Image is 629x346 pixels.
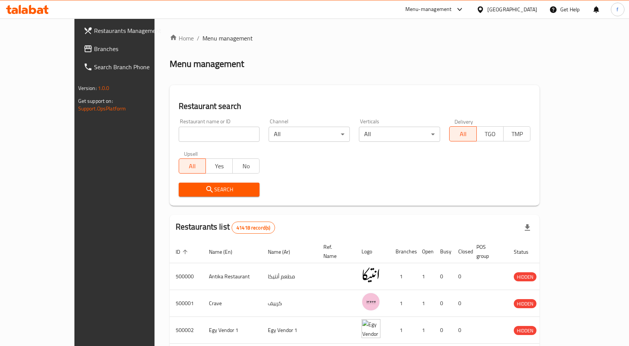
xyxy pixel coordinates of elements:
[236,161,257,172] span: No
[452,263,470,290] td: 0
[362,265,380,284] img: Antika Restaurant
[434,240,452,263] th: Busy
[453,129,473,140] span: All
[452,240,470,263] th: Closed
[77,22,179,40] a: Restaurants Management
[514,326,536,335] span: HIDDEN
[476,126,504,141] button: TGO
[514,273,536,281] span: HIDDEN
[480,129,501,140] span: TGO
[434,317,452,344] td: 0
[182,161,203,172] span: All
[94,44,173,53] span: Branches
[232,158,260,174] button: No
[405,5,452,14] div: Menu-management
[454,119,473,124] label: Delivery
[362,292,380,311] img: Crave
[476,242,499,261] span: POS group
[262,317,317,344] td: Egy Vendor 1
[184,151,198,156] label: Upsell
[209,247,242,256] span: Name (En)
[416,290,434,317] td: 1
[514,299,536,308] span: HIDDEN
[514,247,538,256] span: Status
[170,34,194,43] a: Home
[389,317,416,344] td: 1
[77,58,179,76] a: Search Branch Phone
[203,317,262,344] td: Egy Vendor 1
[232,224,275,231] span: 41418 record(s)
[202,34,253,43] span: Menu management
[416,240,434,263] th: Open
[78,104,126,113] a: Support.OpsPlatform
[503,126,530,141] button: TMP
[449,126,476,141] button: All
[416,263,434,290] td: 1
[170,34,540,43] nav: breadcrumb
[170,317,203,344] td: 500002
[176,221,275,234] h2: Restaurants list
[179,158,206,174] button: All
[170,290,203,317] td: 500001
[362,319,380,338] img: Egy Vendor 1
[176,247,190,256] span: ID
[452,290,470,317] td: 0
[269,127,350,142] div: All
[262,290,317,317] td: كرييف
[203,263,262,290] td: Antika Restaurant
[617,5,618,14] span: f
[323,242,346,261] span: Ref. Name
[389,240,416,263] th: Branches
[206,158,233,174] button: Yes
[179,101,531,112] h2: Restaurant search
[434,263,452,290] td: 0
[179,127,260,142] input: Search for restaurant name or ID..
[389,290,416,317] td: 1
[359,127,440,142] div: All
[77,40,179,58] a: Branches
[94,62,173,71] span: Search Branch Phone
[355,240,389,263] th: Logo
[434,290,452,317] td: 0
[209,161,230,172] span: Yes
[389,263,416,290] td: 1
[507,129,527,140] span: TMP
[170,58,244,70] h2: Menu management
[262,263,317,290] td: مطعم أنتيكا
[170,263,203,290] td: 500000
[94,26,173,35] span: Restaurants Management
[78,83,97,93] span: Version:
[179,183,260,197] button: Search
[197,34,199,43] li: /
[416,317,434,344] td: 1
[268,247,300,256] span: Name (Ar)
[452,317,470,344] td: 0
[98,83,110,93] span: 1.0.0
[487,5,537,14] div: [GEOGRAPHIC_DATA]
[203,290,262,317] td: Crave
[185,185,254,194] span: Search
[78,96,113,106] span: Get support on:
